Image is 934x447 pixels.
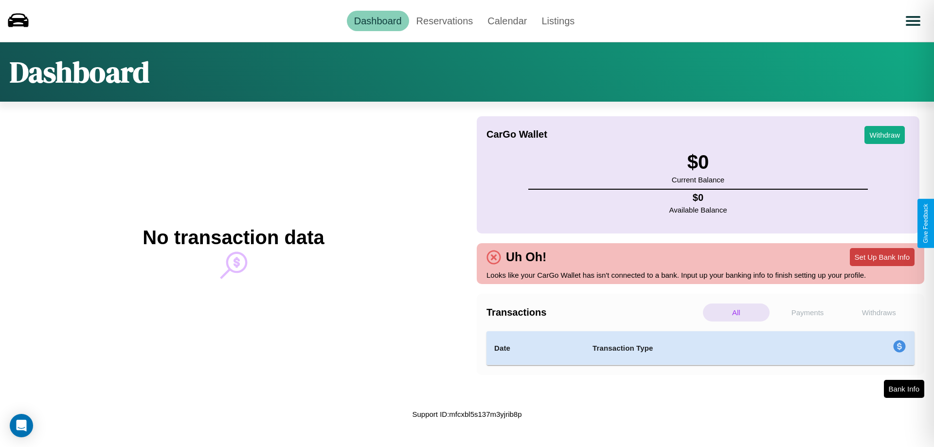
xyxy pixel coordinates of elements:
button: Open menu [899,7,927,35]
h4: Transaction Type [593,342,813,354]
p: Withdraws [845,304,912,322]
h4: $ 0 [669,192,727,203]
a: Listings [534,11,582,31]
a: Reservations [409,11,481,31]
button: Set Up Bank Info [850,248,915,266]
table: simple table [486,331,915,365]
h2: No transaction data [143,227,324,249]
h3: $ 0 [672,151,724,173]
p: Support ID: mfcxbl5s137m3yjrib8p [412,408,521,421]
div: Give Feedback [922,204,929,243]
h4: CarGo Wallet [486,129,547,140]
p: Looks like your CarGo Wallet has isn't connected to a bank. Input up your banking info to finish ... [486,268,915,282]
p: Payments [774,304,841,322]
button: Withdraw [864,126,905,144]
button: Bank Info [884,380,924,398]
p: Current Balance [672,173,724,186]
h1: Dashboard [10,52,149,92]
p: All [703,304,770,322]
h4: Transactions [486,307,700,318]
h4: Uh Oh! [501,250,551,264]
p: Available Balance [669,203,727,216]
a: Calendar [480,11,534,31]
h4: Date [494,342,577,354]
div: Open Intercom Messenger [10,414,33,437]
a: Dashboard [347,11,409,31]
